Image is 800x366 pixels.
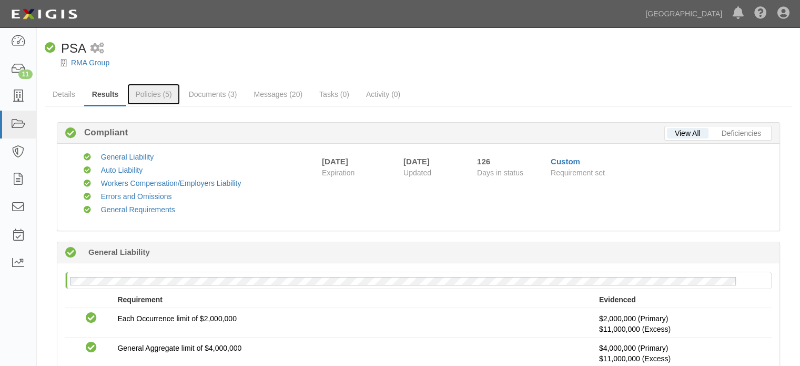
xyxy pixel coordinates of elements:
span: Days in status [477,169,523,177]
span: Updated [403,169,431,177]
span: Policy #C-UPB033556A Insurer: Travelers Property Casualty Co of Amer [599,354,671,363]
i: Help Center - Complianz [754,7,767,20]
i: Compliant [45,43,56,54]
i: 2 scheduled workflows [90,43,104,54]
div: Since 05/16/2025 [477,156,543,167]
span: General Aggregate limit of $4,000,000 [117,344,241,352]
div: [DATE] [322,156,348,167]
a: Custom [551,157,580,166]
a: Documents (3) [181,84,245,105]
i: Compliant [65,128,76,139]
strong: Requirement [117,295,163,304]
b: General Liability [88,246,150,258]
i: Compliant [84,180,91,187]
a: Errors and Omissions [101,192,172,201]
a: RMA Group [71,58,109,67]
i: Compliant [84,167,91,174]
a: Workers Compensation/Employers Liability [101,179,241,187]
a: Messages (20) [246,84,310,105]
i: Compliant [84,154,91,161]
a: Policies (5) [127,84,179,105]
div: [DATE] [403,156,461,167]
a: Tasks (0) [311,84,357,105]
i: Compliant 126 days (since 05/16/2025) [65,248,76,259]
b: Compliant [76,126,128,139]
span: Policy #C-UPB033556A Insurer: Travelers Property Casualty Co of Amer [599,325,671,333]
p: $4,000,000 (Primary) [599,343,764,364]
i: Compliant [84,206,91,214]
p: $2,000,000 (Primary) [599,313,764,334]
div: PSA [45,39,86,57]
a: General Liability [101,153,154,161]
a: Results [84,84,127,106]
strong: Evidenced [599,295,636,304]
a: [GEOGRAPHIC_DATA] [640,3,727,24]
a: Auto Liability [101,166,143,174]
span: Requirement set [551,169,605,177]
div: 11 [18,70,33,79]
img: logo-5460c22ac91f19d4615b14bd174203de0afe785f0fc80cf4dbbc73dc1793850b.png [8,5,80,24]
span: Each Occurrence limit of $2,000,000 [117,314,236,323]
a: View All [667,128,708,139]
i: Compliant [84,193,91,201]
a: General Requirements [101,205,175,214]
span: PSA [61,41,86,55]
a: Details [45,84,83,105]
a: Deficiencies [714,128,769,139]
a: Activity (0) [358,84,408,105]
i: Compliant [86,342,97,353]
span: Expiration [322,167,396,178]
i: Compliant [86,313,97,324]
